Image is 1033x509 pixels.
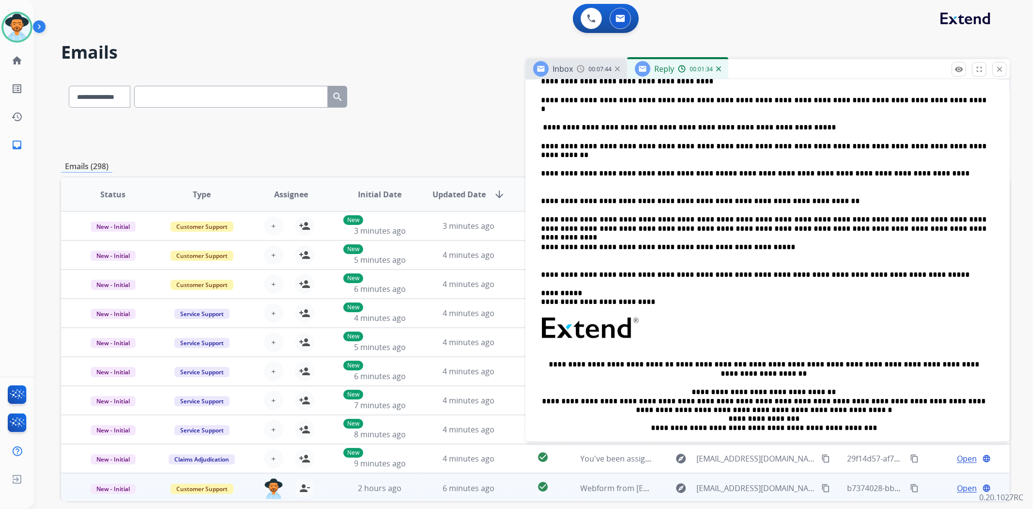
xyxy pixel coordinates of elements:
[443,453,494,464] span: 4 minutes ago
[271,249,276,261] span: +
[91,484,136,494] span: New - Initial
[910,484,919,493] mat-icon: content_copy
[654,64,674,74] span: Reply
[274,189,308,200] span: Assignee
[443,221,494,231] span: 3 minutes ago
[553,64,573,74] span: Inbox
[332,91,343,103] mat-icon: search
[343,419,363,429] p: New
[358,189,401,200] span: Initial Date
[821,454,830,463] mat-icon: content_copy
[174,309,230,319] span: Service Support
[91,280,136,290] span: New - Initial
[91,454,136,464] span: New - Initial
[174,425,230,435] span: Service Support
[91,367,136,377] span: New - Initial
[995,65,1004,74] mat-icon: close
[264,362,283,381] button: +
[264,274,283,294] button: +
[271,220,276,232] span: +
[696,453,816,464] span: [EMAIL_ADDRESS][DOMAIN_NAME]
[169,454,235,464] span: Claims Adjudication
[61,43,1010,62] h2: Emails
[957,482,977,494] span: Open
[979,492,1023,503] p: 0.20.1027RC
[100,189,125,200] span: Status
[354,284,406,294] span: 6 minutes ago
[975,65,984,74] mat-icon: fullscreen
[343,215,363,225] p: New
[174,396,230,406] span: Service Support
[91,309,136,319] span: New - Initial
[174,367,230,377] span: Service Support
[493,189,505,200] mat-icon: arrow_downward
[299,307,310,319] mat-icon: person_add
[299,249,310,261] mat-icon: person_add
[343,273,363,283] p: New
[299,366,310,377] mat-icon: person_add
[432,189,486,200] span: Updated Date
[271,336,276,348] span: +
[537,481,549,493] mat-icon: check_circle
[271,307,276,319] span: +
[264,303,283,323] button: +
[264,420,283,439] button: +
[91,251,136,261] span: New - Initial
[170,280,233,290] span: Customer Support
[170,251,233,261] span: Customer Support
[982,484,991,493] mat-icon: language
[821,484,830,493] mat-icon: content_copy
[581,483,800,493] span: Webform from [EMAIL_ADDRESS][DOMAIN_NAME] on [DATE]
[299,482,310,494] mat-icon: person_remove
[443,308,494,318] span: 4 minutes ago
[343,302,363,312] p: New
[848,453,993,464] span: 29f14d57-af75-487c-a583-d055d6d2b91f
[193,189,211,200] span: Type
[848,483,998,493] span: b7374028-bb95-48de-b31f-91eaab296825
[271,395,276,406] span: +
[690,65,713,73] span: 00:01:34
[581,453,886,464] span: You've been assigned a new service order: d1d34606-0528-4538-8898-eb25661af779
[343,244,363,254] p: New
[91,222,136,232] span: New - Initial
[343,361,363,370] p: New
[264,449,283,468] button: +
[271,424,276,435] span: +
[91,338,136,348] span: New - Initial
[264,333,283,352] button: +
[3,14,31,41] img: avatar
[443,279,494,289] span: 4 minutes ago
[343,332,363,341] p: New
[271,453,276,464] span: +
[264,245,283,265] button: +
[354,342,406,352] span: 5 minutes ago
[91,425,136,435] span: New - Initial
[910,454,919,463] mat-icon: content_copy
[588,65,612,73] span: 00:07:44
[299,220,310,232] mat-icon: person_add
[354,313,406,323] span: 4 minutes ago
[675,482,687,494] mat-icon: explore
[443,337,494,348] span: 4 minutes ago
[11,111,23,123] mat-icon: history
[264,216,283,236] button: +
[982,454,991,463] mat-icon: language
[11,83,23,95] mat-icon: list_alt
[299,336,310,348] mat-icon: person_add
[299,395,310,406] mat-icon: person_add
[443,424,494,435] span: 4 minutes ago
[264,478,283,499] img: agent-avatar
[358,483,401,493] span: 2 hours ago
[343,448,363,458] p: New
[11,55,23,66] mat-icon: home
[675,453,687,464] mat-icon: explore
[443,395,494,406] span: 4 minutes ago
[443,366,494,377] span: 4 minutes ago
[271,366,276,377] span: +
[443,250,494,260] span: 4 minutes ago
[354,225,406,236] span: 3 minutes ago
[174,338,230,348] span: Service Support
[354,458,406,469] span: 9 minutes ago
[957,453,977,464] span: Open
[299,278,310,290] mat-icon: person_add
